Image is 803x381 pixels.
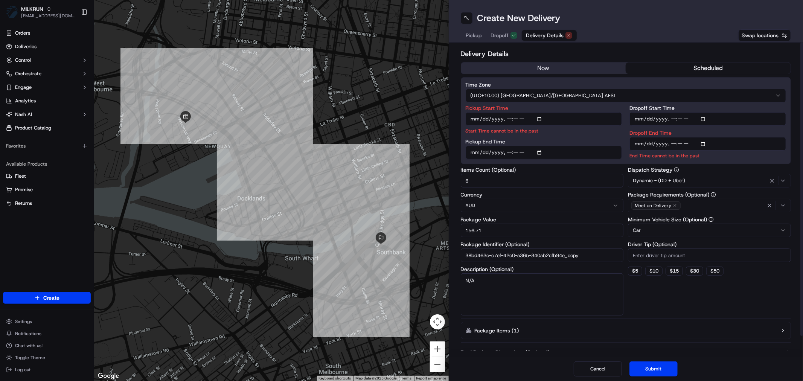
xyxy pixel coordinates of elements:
a: Report a map error [416,376,446,380]
button: Swap locations [738,29,791,41]
a: Returns [6,200,88,207]
button: Zoom in [430,341,445,357]
button: Map camera controls [430,314,445,329]
button: Total Package Dimensions (Optional) [461,349,791,356]
label: Package Items ( 1 ) [475,327,519,334]
p: End Time cannot be in the past [629,152,786,159]
button: MILKRUN [21,5,43,13]
span: Pickup [466,32,482,39]
label: Time Zone [466,82,786,87]
p: Start Time cannot be in the past [466,127,622,134]
button: Dispatch Strategy [674,167,679,172]
button: Zoom out [430,357,445,372]
input: Enter driver tip amount [628,248,791,262]
span: Map data ©2025 Google [356,376,397,380]
a: Terms (opens in new tab) [401,376,412,380]
label: Dropoff End Time [629,130,786,136]
label: Package Requirements (Optional) [628,192,791,197]
button: Chat with us! [3,340,91,351]
span: Swap locations [742,32,779,39]
h2: Delivery Details [461,49,791,59]
button: now [461,62,626,74]
span: Log out [15,367,30,373]
img: MILKRUN [6,6,18,18]
a: Promise [6,186,88,193]
h1: Create New Delivery [477,12,561,24]
span: Orchestrate [15,70,41,77]
span: Create [43,294,59,302]
a: Open this area in Google Maps (opens a new window) [96,371,121,381]
span: Notifications [15,331,41,337]
a: Fleet [6,173,88,180]
span: Dynamic - (DD + Uber) [633,177,685,184]
div: Favorites [3,140,91,152]
button: Settings [3,316,91,327]
button: Submit [629,361,678,376]
img: Google [96,371,121,381]
span: Orders [15,30,30,37]
span: Promise [15,186,33,193]
span: Nash AI [15,111,32,118]
button: MILKRUNMILKRUN[EMAIL_ADDRESS][DOMAIN_NAME] [3,3,78,21]
label: Dropoff Start Time [629,105,786,111]
label: Total Package Dimensions (Optional) [461,349,550,356]
div: Available Products [3,158,91,170]
button: Nash AI [3,108,91,120]
span: Toggle Theme [15,355,45,361]
a: Deliveries [3,41,91,53]
span: Analytics [15,98,36,104]
label: Pickup Start Time [466,105,622,111]
button: Toggle Theme [3,352,91,363]
label: Dispatch Strategy [628,167,791,172]
button: Notifications [3,328,91,339]
button: Create [3,292,91,304]
input: Enter package identifier [461,248,624,262]
button: Meet on Delivery [628,199,791,212]
span: Deliveries [15,43,37,50]
textarea: N/A [461,273,624,315]
span: Chat with us! [15,343,43,349]
button: Dynamic - (DD + Uber) [628,174,791,187]
span: Engage [15,84,32,91]
button: $15 [666,267,683,276]
button: Keyboard shortcuts [319,376,351,381]
label: Package Value [461,217,624,222]
span: Settings [15,319,32,325]
button: $30 [686,267,703,276]
button: Promise [3,184,91,196]
span: Meet on Delivery [635,203,671,209]
button: Package Requirements (Optional) [711,192,716,197]
button: [EMAIL_ADDRESS][DOMAIN_NAME] [21,13,75,19]
span: Dropoff [491,32,509,39]
button: Log out [3,364,91,375]
label: Currency [461,192,624,197]
label: Description (Optional) [461,267,624,272]
a: Analytics [3,95,91,107]
input: Enter number of items [461,174,624,187]
span: Control [15,57,31,64]
button: Control [3,54,91,66]
label: Minimum Vehicle Size (Optional) [628,217,791,222]
span: Fleet [15,173,26,180]
span: Delivery Details [526,32,564,39]
button: $10 [645,267,663,276]
button: Package Items (1) [461,322,791,339]
input: Enter package value [461,224,624,237]
button: Engage [3,81,91,93]
label: Pickup End Time [466,139,622,144]
span: Product Catalog [15,125,51,131]
a: Product Catalog [3,122,91,134]
label: Items Count (Optional) [461,167,624,172]
button: Returns [3,197,91,209]
button: Minimum Vehicle Size (Optional) [709,217,714,222]
span: Returns [15,200,32,207]
button: Orchestrate [3,68,91,80]
button: $5 [628,267,642,276]
button: $50 [706,267,724,276]
button: Cancel [574,361,622,376]
button: scheduled [626,62,791,74]
label: Driver Tip (Optional) [628,242,791,247]
label: Package Identifier (Optional) [461,242,624,247]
